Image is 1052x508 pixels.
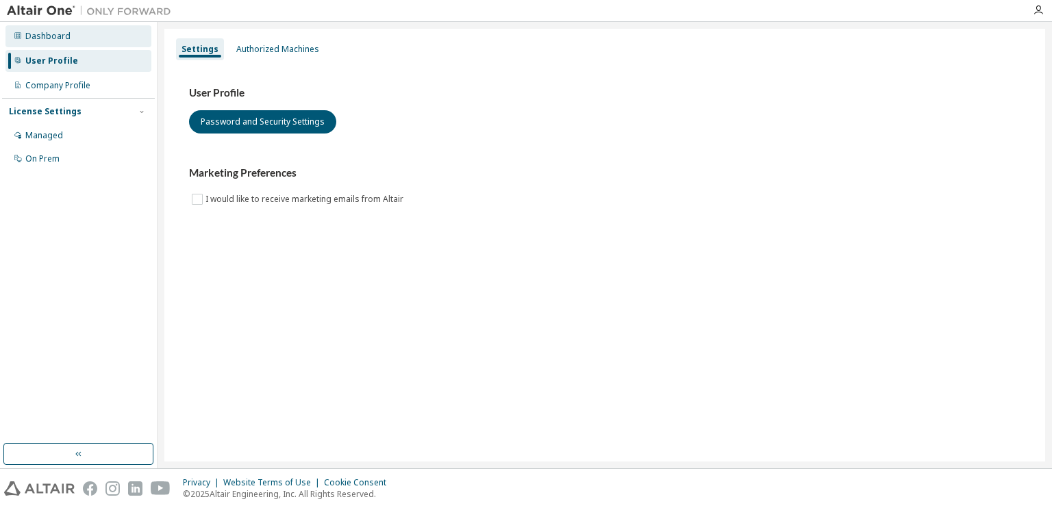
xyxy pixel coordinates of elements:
div: Company Profile [25,80,90,91]
img: facebook.svg [83,481,97,496]
div: Authorized Machines [236,44,319,55]
div: Settings [181,44,218,55]
p: © 2025 Altair Engineering, Inc. All Rights Reserved. [183,488,394,500]
div: Cookie Consent [324,477,394,488]
img: Altair One [7,4,178,18]
button: Password and Security Settings [189,110,336,134]
img: linkedin.svg [128,481,142,496]
div: User Profile [25,55,78,66]
h3: User Profile [189,86,1020,100]
div: Managed [25,130,63,141]
h3: Marketing Preferences [189,166,1020,180]
img: youtube.svg [151,481,171,496]
div: Privacy [183,477,223,488]
label: I would like to receive marketing emails from Altair [205,191,406,207]
img: instagram.svg [105,481,120,496]
img: altair_logo.svg [4,481,75,496]
div: On Prem [25,153,60,164]
div: Website Terms of Use [223,477,324,488]
div: Dashboard [25,31,71,42]
div: License Settings [9,106,82,117]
